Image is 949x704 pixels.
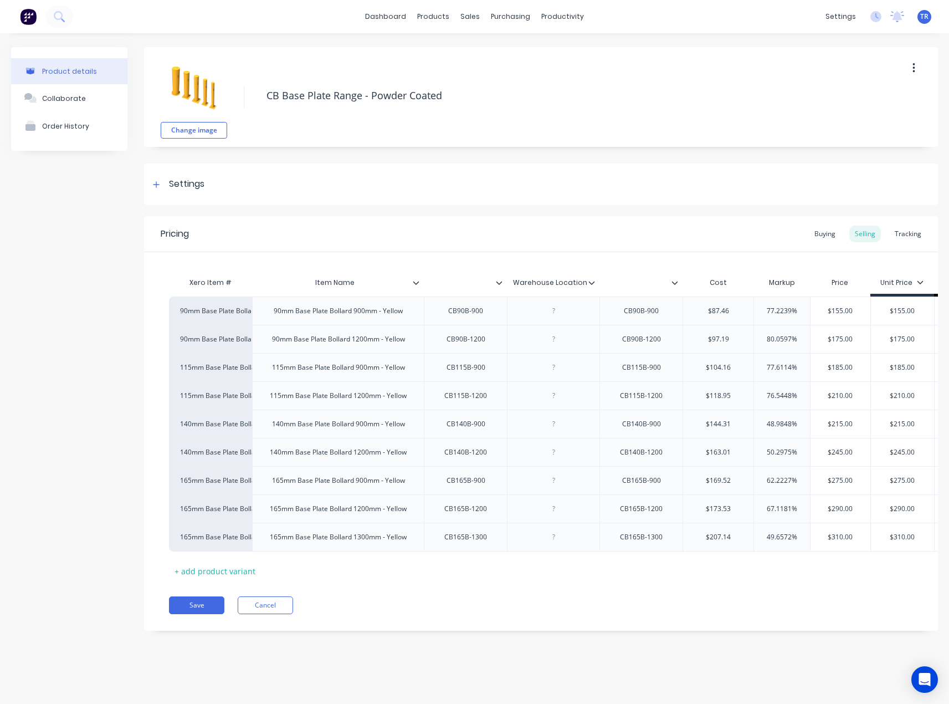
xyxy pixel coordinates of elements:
div: CB140B-1200 [435,445,496,460]
div: CB115B-1200 [435,389,496,403]
div: 115mm Base Plate Bollard 900mm - Yellow [180,363,241,373]
div: 140mm Base Plate Bollard 900mm - Yellow [180,419,241,429]
div: $290.00 [811,495,870,523]
div: 90mm Base Plate Bollard 1200mm - Yellow [180,334,241,344]
div: CB90B-900 [614,304,669,318]
div: 67.1181% [754,495,810,523]
a: dashboard [360,8,412,25]
div: $215.00 [811,410,870,438]
img: file [166,61,222,116]
div: CB165B-900 [438,473,494,488]
div: 115mm Base Plate Bollard 1200mm - Yellow [180,391,241,401]
div: + add product variant [169,563,261,580]
div: 77.2239% [754,297,810,325]
div: $118.95 [683,382,753,410]
div: $185.00 [871,354,934,381]
div: Warehouse Location [507,272,599,294]
div: Order History [42,122,89,130]
button: Change image [161,122,227,139]
button: Order History [11,112,127,140]
div: $290.00 [871,495,934,523]
button: Product details [11,58,127,84]
div: $275.00 [871,467,934,494]
div: CB90B-1200 [438,332,494,346]
div: $87.46 [683,297,753,325]
div: Cost [683,272,753,294]
div: CB140B-1200 [611,445,671,460]
div: Settings [169,177,204,191]
div: Product details [42,67,97,75]
div: CB115B-1200 [611,389,671,403]
div: $175.00 [871,325,934,353]
div: Markup [753,272,810,294]
div: Xero Item # [169,272,252,294]
div: $97.19 [683,325,753,353]
div: Price [810,272,870,294]
div: $185.00 [811,354,870,381]
div: Selling [849,226,881,242]
div: CB165B-1300 [435,530,496,544]
div: 115mm Base Plate Bollard 1200mm - Yellow [261,389,415,403]
img: Factory [20,8,37,25]
div: 49.6572% [754,523,810,551]
div: $215.00 [871,410,934,438]
div: Warehouse Location [507,269,593,297]
div: CB90B-1200 [613,332,670,346]
div: 80.0597% [754,325,810,353]
div: Item Name [252,269,417,297]
textarea: CB Base Plate Range - Powder Coated [261,83,869,109]
div: $310.00 [811,523,870,551]
div: 76.5448% [754,382,810,410]
div: 165mm Base Plate Bollard 1300mm - Yellow [261,530,415,544]
div: $155.00 [871,297,934,325]
div: 140mm Base Plate Bollard 1200mm - Yellow [261,445,415,460]
div: 140mm Base Plate Bollard 1200mm - Yellow [180,447,241,457]
div: $210.00 [871,382,934,410]
div: $210.00 [811,382,870,410]
div: Pricing [161,227,189,241]
div: 62.2227% [754,467,810,494]
div: CB165B-1200 [611,502,671,516]
div: CB115B-900 [438,360,494,375]
div: sales [455,8,485,25]
div: $144.31 [683,410,753,438]
div: Buying [809,226,841,242]
div: 165mm Base Plate Bollard 1200mm - Yellow [261,502,415,516]
div: CB165B-900 [613,473,670,488]
div: $245.00 [811,438,870,466]
div: CB140B-900 [438,417,494,431]
div: fileChange image [161,55,227,139]
div: 50.2975% [754,438,810,466]
div: $310.00 [871,523,934,551]
button: Collaborate [11,84,127,112]
div: CB165B-1300 [611,530,671,544]
div: Item Name [252,272,424,294]
div: Tracking [889,226,927,242]
div: $169.52 [683,467,753,494]
div: $155.00 [811,297,870,325]
div: 115mm Base Plate Bollard 900mm - Yellow [263,360,414,375]
div: Unit Price [880,278,924,288]
div: purchasing [485,8,536,25]
div: CB165B-1200 [435,502,496,516]
div: settings [820,8,861,25]
div: 48.9848% [754,410,810,438]
div: $175.00 [811,325,870,353]
div: 165mm Base Plate Bollard 900mm - Yellow [180,476,241,486]
div: 77.6114% [754,354,810,381]
div: $104.16 [683,354,753,381]
div: CB140B-900 [613,417,670,431]
div: 165mm Base Plate Bollard 1200mm - Yellow [180,504,241,514]
div: 165mm Base Plate Bollard 1300mm - Yellow [180,532,241,542]
div: 90mm Base Plate Bollard 1200mm - Yellow [263,332,414,346]
div: $173.53 [683,495,753,523]
div: 90mm Base Plate Bollard 900mm - Yellow [265,304,412,318]
span: TR [920,12,929,22]
div: Open Intercom Messenger [911,666,938,693]
div: CB115B-900 [613,360,670,375]
button: Save [169,596,224,614]
div: $275.00 [811,467,870,494]
div: 90mm Base Plate Bollard 900mm - Yellow [180,306,241,316]
div: $245.00 [871,438,934,466]
div: $163.01 [683,438,753,466]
